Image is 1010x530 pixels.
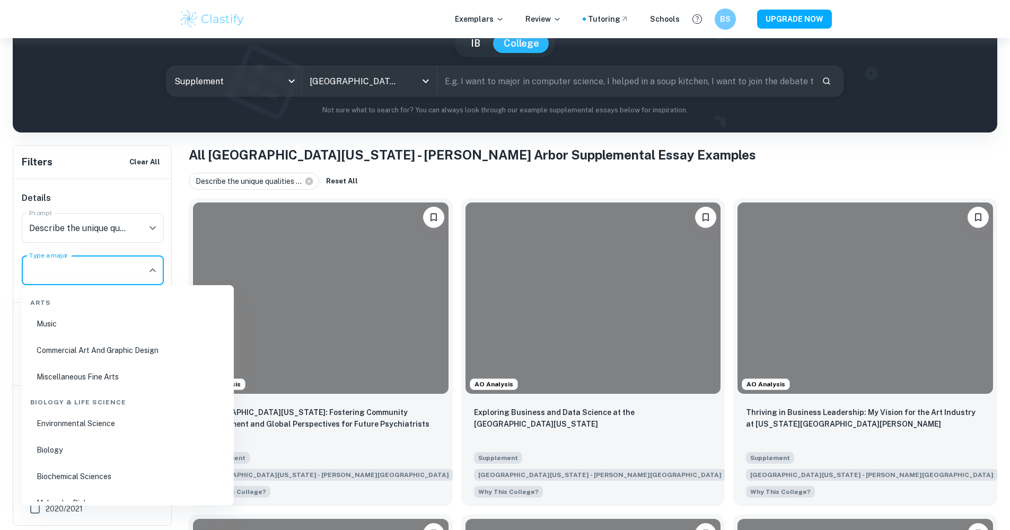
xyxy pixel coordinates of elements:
[470,379,517,389] span: AO Analysis
[757,10,832,29] button: UPGRADE NOW
[746,407,985,430] p: Thriving in Business Leadership: My Vision for the Art Industry at Michigan Ross
[189,145,997,164] h1: All [GEOGRAPHIC_DATA][US_STATE] - [PERSON_NAME] Arbor Supplemental Essay Examples
[167,66,302,96] div: Supplement
[26,338,230,363] li: Commercial Art And Graphic Design
[22,155,52,170] h6: Filters
[742,379,789,389] span: AO Analysis
[22,192,164,205] h6: Details
[26,464,230,489] li: Biochemical Sciences
[29,251,68,260] label: Type a major
[474,485,543,498] span: Describe the unique qualities that attract you to the specific undergraduate College or School (i...
[688,10,706,28] button: Help and Feedback
[588,13,629,25] a: Tutoring
[196,175,306,187] span: Describe the unique qualities ...
[525,13,561,25] p: Review
[206,487,266,497] span: Why This College?
[201,485,270,498] span: Describe the unique qualities that attract you to the specific undergraduate College or School (i...
[189,198,453,506] a: AO AnalysisBookmarkUniversity of Michigan: Fostering Community Engagement and Global Perspectives...
[746,469,998,481] span: [GEOGRAPHIC_DATA][US_STATE] - [PERSON_NAME][GEOGRAPHIC_DATA]
[26,438,230,462] li: Biology
[26,491,230,515] li: Molecular Biology
[478,487,539,497] span: Why This College?
[26,365,230,389] li: Miscellaneous Fine Arts
[695,207,716,228] button: Bookmark
[201,469,453,481] span: [GEOGRAPHIC_DATA][US_STATE] - [PERSON_NAME][GEOGRAPHIC_DATA]
[423,207,444,228] button: Bookmark
[968,207,989,228] button: Bookmark
[818,72,836,90] button: Search
[29,208,52,217] label: Prompt
[26,312,230,336] li: Music
[474,452,522,464] span: Supplement
[145,220,160,235] button: Open
[746,485,815,498] span: Describe the unique qualities that attract you to the specific undergraduate College or School (i...
[719,13,731,25] h6: BS
[46,503,83,515] span: 2020/2021
[21,105,989,116] p: Not sure what to search for? You can always look through our example supplemental essays below fo...
[189,173,319,190] div: Describe the unique qualities ...
[461,198,725,506] a: AO AnalysisBookmarkExploring Business and Data Science at the University of MichiganSupplement[GE...
[460,34,491,53] button: IB
[474,407,713,430] p: Exploring Business and Data Science at the University of Michigan
[26,289,230,312] div: Arts
[26,411,230,436] li: Environmental Science
[750,487,811,497] span: Why This College?
[455,13,504,25] p: Exemplars
[145,263,160,278] button: Close
[323,173,361,189] button: Reset All
[474,469,726,481] span: [GEOGRAPHIC_DATA][US_STATE] - [PERSON_NAME][GEOGRAPHIC_DATA]
[418,74,433,89] button: Open
[746,452,794,464] span: Supplement
[733,198,997,506] a: AO AnalysisBookmarkThriving in Business Leadership: My Vision for the Art Industry at Michigan Ro...
[127,154,163,170] button: Clear All
[715,8,736,30] button: BS
[493,34,550,53] button: College
[179,8,246,30] img: Clastify logo
[201,407,440,430] p: University of Michigan: Fostering Community Engagement and Global Perspectives for Future Psychia...
[650,13,680,25] a: Schools
[26,389,230,411] div: Biology & Life Science
[437,66,813,96] input: E.g. I want to major in computer science, I helped in a soup kitchen, I want to join the debate t...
